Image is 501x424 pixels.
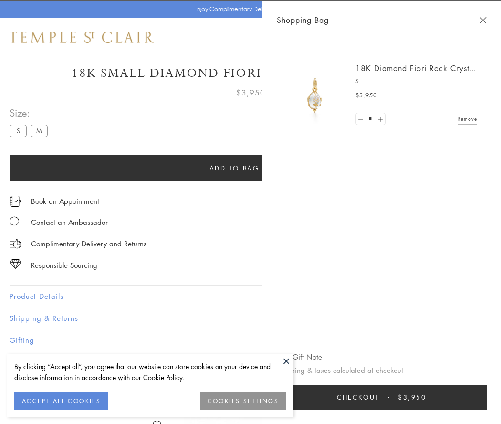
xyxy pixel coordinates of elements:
div: Contact an Ambassador [31,216,108,228]
p: Enjoy Complimentary Delivery & Returns [194,4,303,14]
label: S [10,125,27,137]
span: Size: [10,105,52,121]
button: COOKIES SETTINGS [200,392,286,410]
button: Add Gift Note [277,351,322,363]
button: Gifting [10,329,491,351]
span: $3,950 [236,86,265,99]
button: ACCEPT ALL COOKIES [14,392,108,410]
label: M [31,125,48,137]
button: Product Details [10,286,491,307]
img: P51889-E11FIORI [286,67,344,124]
p: Shipping & taxes calculated at checkout [277,364,487,376]
img: icon_appointment.svg [10,196,21,207]
span: Add to bag [209,163,260,173]
img: Temple St. Clair [10,32,154,43]
a: Set quantity to 2 [375,113,385,125]
div: By clicking “Accept all”, you agree that our website can store cookies on your device and disclos... [14,361,286,383]
span: Checkout [337,392,379,403]
a: Book an Appointment [31,196,99,206]
a: Set quantity to 0 [356,113,365,125]
img: MessageIcon-01_2.svg [10,216,19,226]
a: Remove [458,114,477,124]
span: $3,950 [398,392,427,403]
img: icon_delivery.svg [10,238,21,250]
span: $3,950 [355,91,377,100]
button: Close Shopping Bag [480,17,487,24]
button: Shipping & Returns [10,307,491,329]
h1: 18K Small Diamond Fiori Rock Crystal Amulet [10,65,491,82]
button: Add to bag [10,155,459,181]
div: Responsible Sourcing [31,259,97,271]
img: icon_sourcing.svg [10,259,21,269]
p: Complimentary Delivery and Returns [31,238,146,250]
span: Shopping Bag [277,14,329,26]
button: Checkout $3,950 [277,385,487,410]
p: S [355,76,477,86]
